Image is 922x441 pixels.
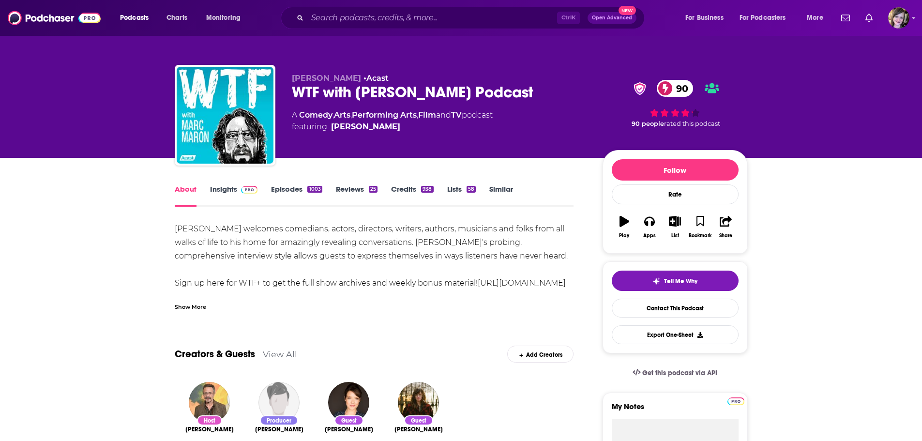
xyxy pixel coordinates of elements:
[352,110,417,120] a: Performing Arts
[657,80,693,97] a: 90
[175,184,196,207] a: About
[719,233,732,239] div: Share
[350,110,352,120] span: ,
[292,74,361,83] span: [PERSON_NAME]
[292,121,493,133] span: featuring
[328,382,369,423] img: Lauren Cook
[664,120,720,127] span: rated this podcast
[263,349,297,359] a: View All
[391,184,433,207] a: Credits938
[255,426,303,433] span: [PERSON_NAME]
[292,109,493,133] div: A podcast
[888,7,909,29] span: Logged in as IAmMBlankenship
[671,233,679,239] div: List
[612,402,739,419] label: My Notes
[612,325,739,344] button: Export One-Sheet
[418,110,436,120] a: Film
[290,7,654,29] div: Search podcasts, credits, & more...
[557,12,580,24] span: Ctrl K
[612,299,739,318] a: Contact This Podcast
[888,7,909,29] button: Show profile menu
[612,159,739,181] button: Follow
[740,11,786,25] span: For Podcasters
[366,74,389,83] a: Acast
[336,184,378,207] a: Reviews25
[241,186,258,194] img: Podchaser Pro
[199,10,253,26] button: open menu
[333,110,334,120] span: ,
[363,74,389,83] span: •
[325,426,373,433] a: Lauren Cook
[662,210,687,244] button: List
[888,7,909,29] img: User Profile
[210,184,258,207] a: InsightsPodchaser Pro
[689,233,711,239] div: Bookmark
[255,426,303,433] a: Brendan McDonald
[189,382,230,423] img: Marc Maron
[447,184,476,207] a: Lists58
[592,15,632,20] span: Open Advanced
[666,80,693,97] span: 90
[325,426,373,433] span: [PERSON_NAME]
[507,346,574,363] div: Add Creators
[8,9,101,27] a: Podchaser - Follow, Share and Rate Podcasts
[451,110,462,120] a: TV
[258,382,300,423] img: Brendan McDonald
[404,415,433,426] div: Guest
[467,186,476,193] div: 58
[489,184,513,207] a: Similar
[652,277,660,285] img: tell me why sparkle
[664,277,697,285] span: Tell Me Why
[120,11,149,25] span: Podcasts
[175,348,255,360] a: Creators & Guests
[733,10,800,26] button: open menu
[727,396,744,405] a: Pro website
[334,110,350,120] a: Arts
[197,415,222,426] div: Host
[436,110,451,120] span: and
[612,210,637,244] button: Play
[800,10,835,26] button: open menu
[299,110,333,120] a: Comedy
[398,382,439,423] img: S.G. Goodman
[807,11,823,25] span: More
[206,11,241,25] span: Monitoring
[177,67,273,164] img: WTF with Marc Maron Podcast
[637,210,662,244] button: Apps
[166,11,187,25] span: Charts
[185,426,234,433] a: Marc Maron
[271,184,322,207] a: Episodes1003
[175,222,574,331] div: [PERSON_NAME] welcomes comedians, actors, directors, writers, authors, musicians and folks from a...
[588,12,636,24] button: Open AdvancedNew
[421,186,433,193] div: 938
[185,426,234,433] span: [PERSON_NAME]
[331,121,400,133] a: Marc Maron
[307,186,322,193] div: 1003
[688,210,713,244] button: Bookmark
[862,10,877,26] a: Show notifications dropdown
[619,6,636,15] span: New
[603,74,748,134] div: verified Badge90 90 peoplerated this podcast
[632,120,664,127] span: 90 people
[612,184,739,204] div: Rate
[713,210,738,244] button: Share
[369,186,378,193] div: 25
[727,397,744,405] img: Podchaser Pro
[619,233,629,239] div: Play
[160,10,193,26] a: Charts
[642,369,717,377] span: Get this podcast via API
[685,11,724,25] span: For Business
[837,10,854,26] a: Show notifications dropdown
[679,10,736,26] button: open menu
[417,110,418,120] span: ,
[334,415,363,426] div: Guest
[612,271,739,291] button: tell me why sparkleTell Me Why
[394,426,443,433] a: S.G. Goodman
[643,233,656,239] div: Apps
[307,10,557,26] input: Search podcasts, credits, & more...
